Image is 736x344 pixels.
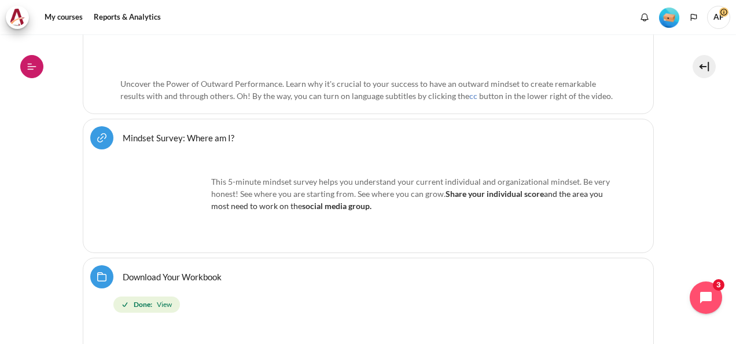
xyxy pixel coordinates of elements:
[469,91,477,101] span: cc
[302,201,371,211] strong: social media group.
[446,189,544,199] strong: Share your individual score
[707,6,730,29] a: User menu
[659,8,679,28] img: Level #1
[120,159,207,246] img: assmt
[636,9,653,26] div: Show notification window with no new notifications
[90,6,165,29] a: Reports & Analytics
[654,6,684,28] a: Level #1
[284,201,371,211] span: n the
[134,299,152,310] strong: Done:
[113,294,628,315] div: Completion requirements for Download Your Workbook
[707,6,730,29] span: AF
[157,299,172,310] span: View
[9,9,25,26] img: Architeck
[659,6,679,28] div: Level #1
[685,9,702,26] button: Languages
[123,271,222,282] a: Download Your Workbook
[123,132,234,143] a: Mindset Survey: Where am I?
[479,91,613,101] span: button in the lower right of the video.
[41,6,87,29] a: My courses
[120,175,616,212] p: This 5-minute mindset survey helps you understand your current individual and organizational mind...
[120,79,596,101] span: Uncover the Power of Outward Performance. Learn why it's crucial to your success to have an outwa...
[6,6,35,29] a: Architeck Architeck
